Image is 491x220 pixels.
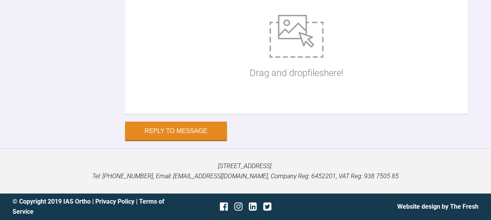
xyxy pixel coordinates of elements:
[95,198,134,205] a: Privacy Policy
[125,122,227,140] button: Reply to Message
[12,197,168,216] div: © Copyright 2019 IAS Ortho | |
[12,161,479,181] p: [STREET_ADDRESS]. Tel: [PHONE_NUMBER], Email: [EMAIL_ADDRESS][DOMAIN_NAME], Company Reg: 6452201,...
[250,66,343,80] p: Drag and drop files here!
[397,203,479,210] a: Website design by The Fresh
